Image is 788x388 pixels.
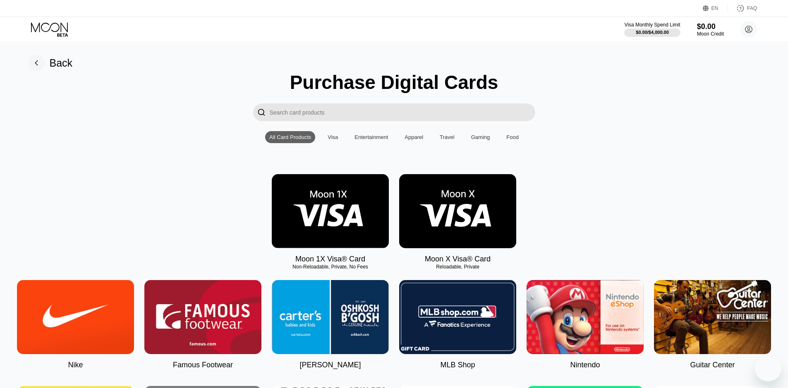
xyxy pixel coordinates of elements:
[28,55,73,71] div: Back
[270,103,535,121] input: Search card products
[711,5,719,11] div: EN
[354,134,388,140] div: Entertainment
[440,134,455,140] div: Travel
[747,5,757,11] div: FAQ
[690,361,735,369] div: Guitar Center
[290,71,498,93] div: Purchase Digital Cards
[350,131,392,143] div: Entertainment
[502,131,523,143] div: Food
[399,264,516,270] div: Reloadable, Private
[272,264,389,270] div: Non-Reloadable, Private, No Fees
[697,22,724,37] div: $0.00Moon Credit
[68,361,83,369] div: Nike
[299,361,361,369] div: [PERSON_NAME]
[506,134,519,140] div: Food
[295,255,365,263] div: Moon 1X Visa® Card
[636,30,669,35] div: $0.00 / $4,000.00
[697,31,724,37] div: Moon Credit
[323,131,342,143] div: Visa
[436,131,459,143] div: Travel
[405,134,423,140] div: Apparel
[755,355,781,381] iframe: 启动消息传送窗口的按钮
[624,22,680,37] div: Visa Monthly Spend Limit$0.00/$4,000.00
[697,22,724,31] div: $0.00
[173,361,233,369] div: Famous Footwear
[570,361,600,369] div: Nintendo
[728,4,757,12] div: FAQ
[425,255,491,263] div: Moon X Visa® Card
[624,22,680,28] div: Visa Monthly Spend Limit
[471,134,490,140] div: Gaming
[467,131,494,143] div: Gaming
[269,134,311,140] div: All Card Products
[257,108,266,117] div: 
[703,4,728,12] div: EN
[440,361,475,369] div: MLB Shop
[328,134,338,140] div: Visa
[265,131,315,143] div: All Card Products
[253,103,270,121] div: 
[50,57,73,69] div: Back
[400,131,427,143] div: Apparel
